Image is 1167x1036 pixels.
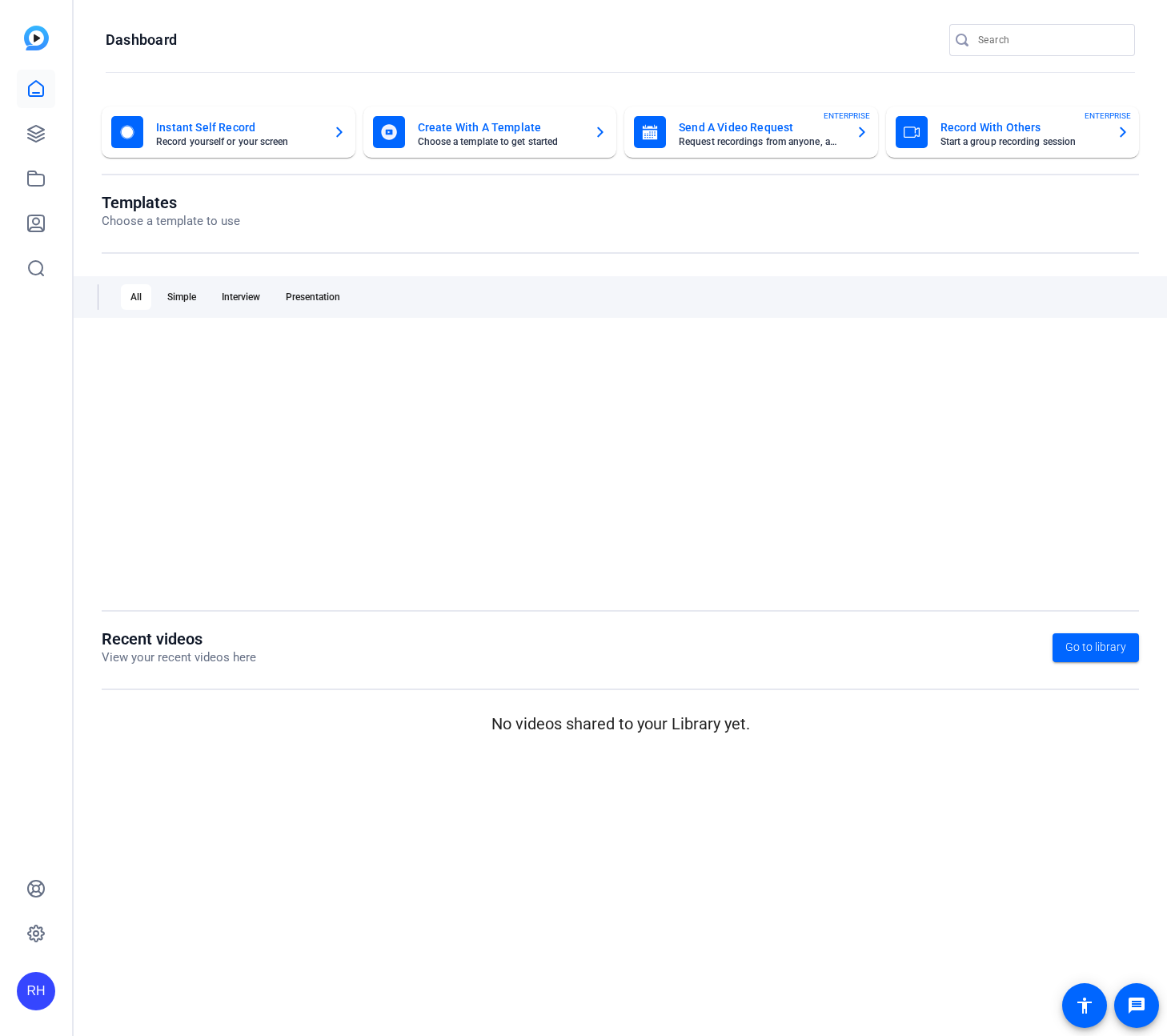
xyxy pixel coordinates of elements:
mat-card-subtitle: Start a group recording session [940,137,1105,147]
mat-card-title: Create With A Template [418,118,582,137]
button: Send A Video RequestRequest recordings from anyone, anywhereENTERPRISE [624,106,878,158]
span: ENTERPRISE [824,110,870,122]
div: RH [17,972,55,1010]
div: Presentation [276,284,350,310]
mat-card-title: Instant Self Record [156,118,320,137]
mat-card-title: Send A Video Request [679,118,843,137]
button: Instant Self RecordRecord yourself or your screen [102,106,355,158]
mat-card-subtitle: Request recordings from anyone, anywhere [679,137,843,147]
mat-card-subtitle: Choose a template to get started [418,137,582,147]
p: Choose a template to use [102,212,240,231]
button: Record With OthersStart a group recording sessionENTERPRISE [886,106,1140,158]
mat-icon: message [1127,996,1146,1015]
h1: Templates [102,193,240,212]
button: Create With A TemplateChoose a template to get started [363,106,617,158]
span: ENTERPRISE [1085,110,1131,122]
div: Interview [212,284,270,310]
img: blue-gradient.svg [24,26,49,50]
div: Simple [158,284,206,310]
input: Search [978,30,1122,50]
p: View your recent videos here [102,649,256,667]
mat-icon: accessibility [1075,996,1094,1015]
p: No videos shared to your Library yet. [102,712,1139,736]
mat-card-title: Record With Others [940,118,1105,137]
h1: Recent videos [102,629,256,649]
div: All [121,284,151,310]
h1: Dashboard [106,30,177,50]
mat-card-subtitle: Record yourself or your screen [156,137,320,147]
a: Go to library [1053,633,1139,662]
span: Go to library [1065,639,1126,656]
